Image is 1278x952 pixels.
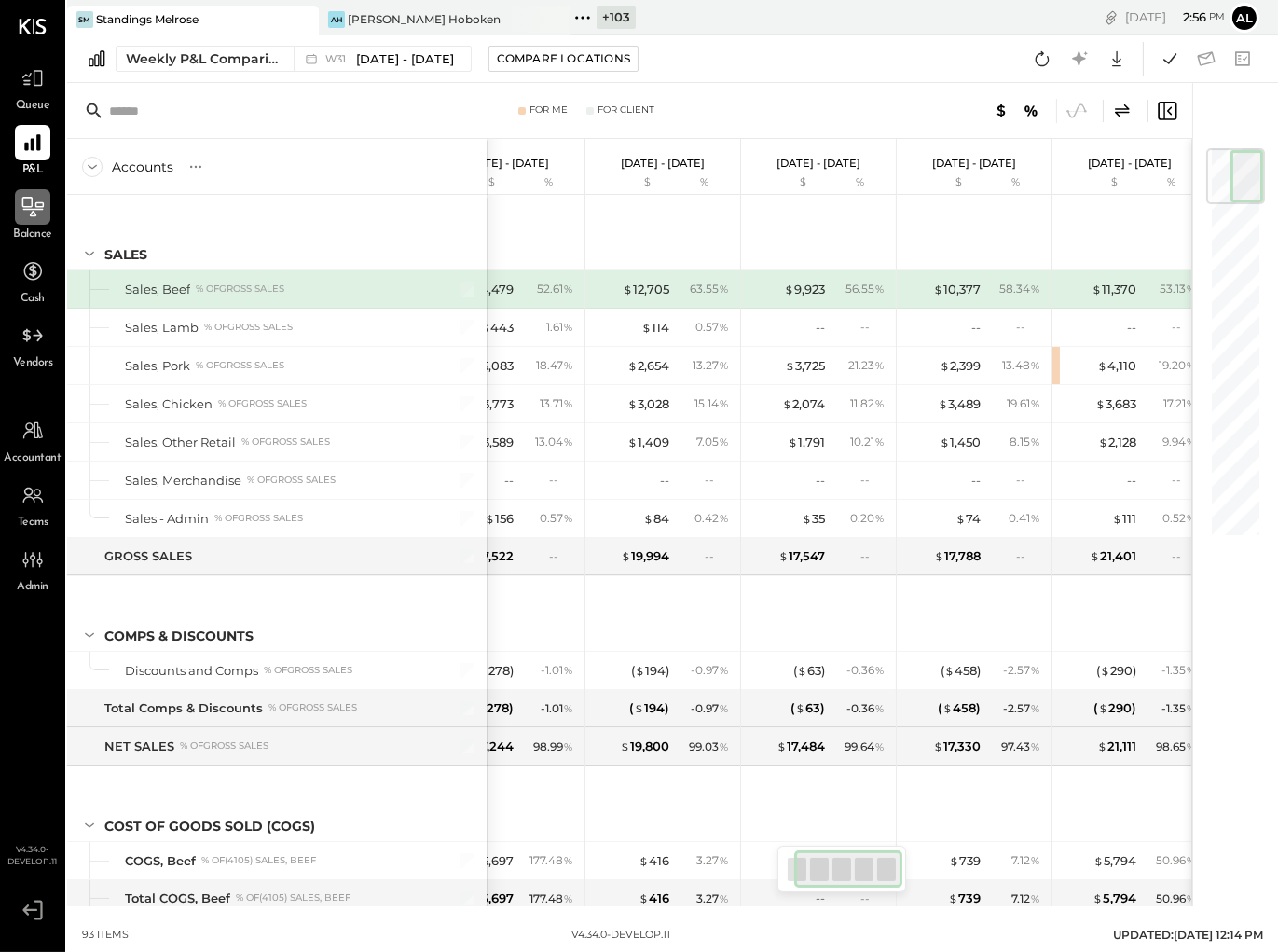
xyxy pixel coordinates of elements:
[1093,699,1136,717] div: ( 290 )
[623,281,669,298] div: 12,705
[690,281,729,297] div: 63.55
[462,738,514,755] div: 27,244
[776,157,860,170] p: [DATE] - [DATE]
[125,510,209,528] div: Sales - Admin
[325,54,351,64] span: W31
[96,11,199,27] div: Standings Melrose
[563,662,573,677] span: %
[472,699,514,717] div: ( 278 )
[1001,738,1040,755] div: 97.43
[1030,852,1040,867] span: %
[241,435,330,448] div: % of GROSS SALES
[860,472,885,488] div: --
[1,477,64,531] a: Teams
[793,662,825,680] div: ( 63 )
[546,319,573,336] div: 1.61
[802,511,812,526] span: $
[635,663,645,678] span: $
[180,739,268,752] div: % of GROSS SALES
[264,664,352,677] div: % of GROSS SALES
[623,282,633,297] span: $
[1113,928,1263,942] span: UPDATED: [DATE] 12:14 PM
[488,46,639,72] button: Compare Locations
[474,662,514,680] div: ( 278 )
[1092,890,1136,907] div: 5,794
[1011,890,1040,907] div: 7.12
[933,738,943,753] span: $
[1003,662,1040,679] div: - 2.57
[1100,663,1110,678] span: $
[21,291,45,308] span: Cash
[104,547,192,565] div: GROSS SALES
[802,510,825,528] div: 35
[1,413,64,467] a: Accountant
[1162,434,1196,450] div: 9.94
[940,357,981,375] div: 2,399
[782,395,825,413] div: 2,074
[465,852,514,870] div: 25,697
[1127,472,1136,490] div: --
[485,510,514,528] div: 156
[629,699,669,717] div: ( 194 )
[948,890,958,905] span: $
[549,548,573,564] div: --
[627,357,669,375] div: 2,654
[1186,700,1196,715] span: %
[1030,700,1040,715] span: %
[104,245,147,264] div: SALES
[1016,548,1040,564] div: --
[1161,700,1196,717] div: - 1.35
[641,319,669,337] div: 114
[938,396,948,411] span: $
[696,852,729,869] div: 3.27
[535,434,573,450] div: 13.04
[563,357,573,372] span: %
[1,318,64,372] a: Vendors
[328,11,345,28] div: AH
[563,434,573,448] span: %
[1002,357,1040,374] div: 13.48
[497,50,630,66] div: Compare Locations
[621,157,705,170] p: [DATE] - [DATE]
[1127,319,1136,337] div: --
[719,662,729,677] span: %
[1030,890,1040,905] span: %
[112,158,173,176] div: Accounts
[18,515,48,531] span: Teams
[1186,738,1196,753] span: %
[465,281,514,298] div: 14,479
[204,321,293,334] div: % of GROSS SALES
[691,662,729,679] div: - 0.97
[874,281,885,296] span: %
[949,853,959,868] span: $
[1162,510,1196,527] div: 0.52
[932,157,1016,170] p: [DATE] - [DATE]
[125,890,230,907] div: Total COGS, Beef
[125,395,213,413] div: Sales, Chicken
[719,510,729,525] span: %
[1,542,64,596] a: Admin
[795,700,805,715] span: $
[689,738,729,755] div: 99.03
[1172,472,1196,488] div: --
[643,510,669,528] div: 84
[1095,395,1136,413] div: 3,683
[639,852,669,870] div: 416
[13,355,53,372] span: Vendors
[598,103,654,117] div: For Client
[16,98,50,115] span: Queue
[1090,547,1136,565] div: 21,401
[627,434,669,451] div: 1,409
[1,254,64,308] a: Cash
[971,472,981,490] div: --
[1112,510,1136,528] div: 111
[473,395,514,413] div: 3,773
[906,175,981,190] div: $
[999,281,1040,297] div: 58.34
[529,103,568,117] div: For Me
[620,738,630,753] span: $
[874,700,885,715] span: %
[816,472,825,490] div: --
[1030,281,1040,296] span: %
[247,474,336,487] div: % of GROSS SALES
